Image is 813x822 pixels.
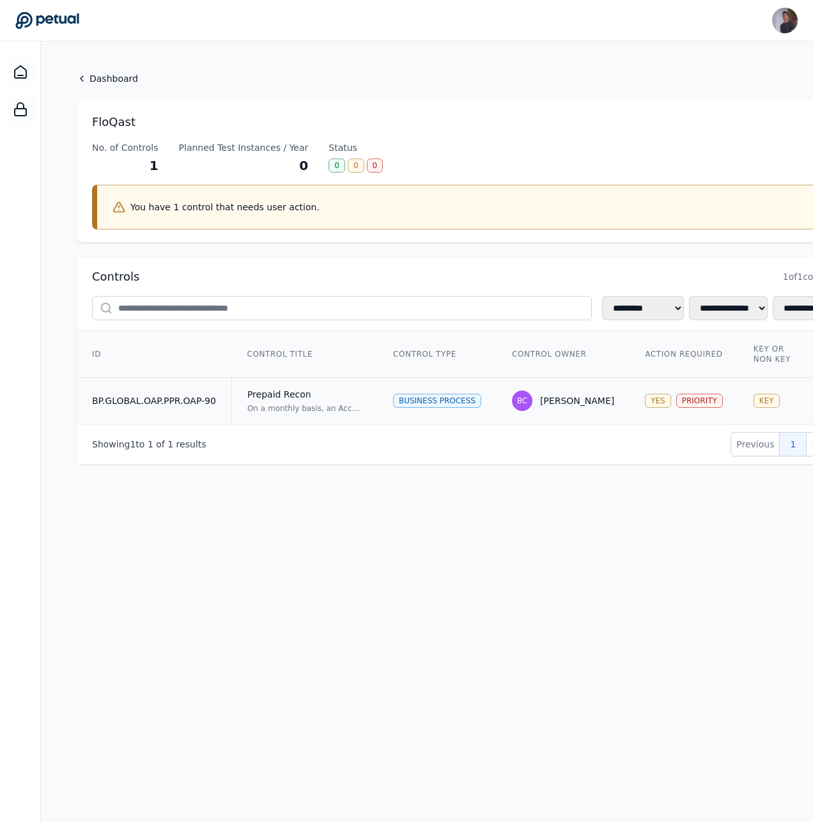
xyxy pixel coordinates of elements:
[179,157,309,174] div: 0
[130,201,320,213] p: You have 1 control that needs user action.
[393,394,481,408] div: Business Process
[676,394,723,408] div: PRIORITY
[130,439,135,449] span: 1
[247,403,362,414] div: On a monthly basis, an Accounting Team Reviewer reviews the Prepaid reconciliation, which include...
[772,8,798,33] img: Andrew Li
[731,432,780,456] button: Previous
[179,141,309,154] div: Planned Test Instances / Year
[329,141,383,154] div: Status
[77,378,231,424] td: BP.GLOBAL.OAP.PPR.OAP-90
[167,439,173,449] span: 1
[247,349,313,359] span: Control Title
[148,439,153,449] span: 1
[5,57,36,88] a: Dashboard
[754,394,780,408] div: KEY
[630,331,738,378] th: Action Required
[517,396,527,406] span: BC
[329,159,345,173] div: 0
[378,331,497,378] th: Control Type
[367,159,383,173] div: 0
[645,394,671,408] div: YES
[779,432,807,456] button: 1
[92,157,159,174] div: 1
[92,438,206,451] p: Showing to of results
[540,394,614,407] div: [PERSON_NAME]
[348,159,364,173] div: 0
[5,94,36,125] a: SOC
[92,349,101,359] span: ID
[92,268,139,286] h2: Controls
[247,388,362,401] div: Prepaid Recon
[497,331,630,378] th: Control Owner
[92,141,159,154] div: No. of Controls
[15,12,79,29] a: Go to Dashboard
